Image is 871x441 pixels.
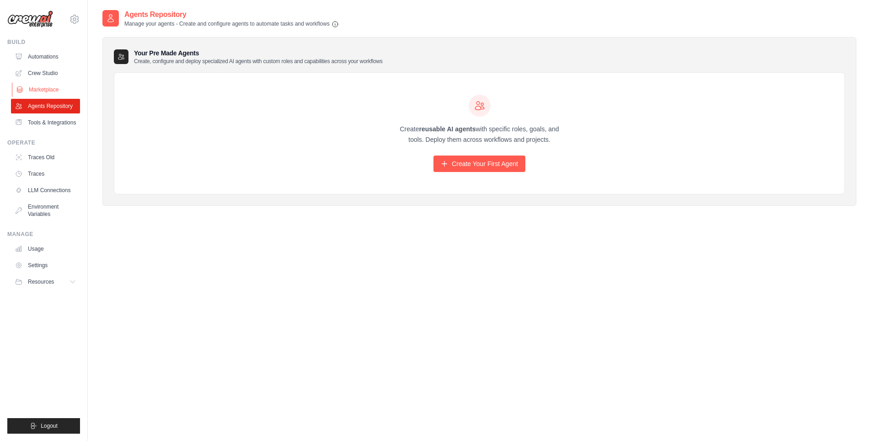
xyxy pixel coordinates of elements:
[28,278,54,285] span: Resources
[7,418,80,434] button: Logout
[419,125,476,133] strong: reusable AI agents
[11,66,80,81] a: Crew Studio
[11,115,80,130] a: Tools & Integrations
[7,231,80,238] div: Manage
[41,422,58,430] span: Logout
[11,258,80,273] a: Settings
[433,156,525,172] a: Create Your First Agent
[7,11,53,28] img: Logo
[11,99,80,113] a: Agents Repository
[134,48,383,65] h3: Your Pre Made Agents
[11,199,80,221] a: Environment Variables
[12,82,81,97] a: Marketplace
[134,58,383,65] p: Create, configure and deploy specialized AI agents with custom roles and capabilities across your...
[7,38,80,46] div: Build
[11,274,80,289] button: Resources
[124,9,339,20] h2: Agents Repository
[124,20,339,28] p: Manage your agents - Create and configure agents to automate tasks and workflows
[11,183,80,198] a: LLM Connections
[392,124,567,145] p: Create with specific roles, goals, and tools. Deploy them across workflows and projects.
[7,139,80,146] div: Operate
[11,150,80,165] a: Traces Old
[11,242,80,256] a: Usage
[11,167,80,181] a: Traces
[11,49,80,64] a: Automations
